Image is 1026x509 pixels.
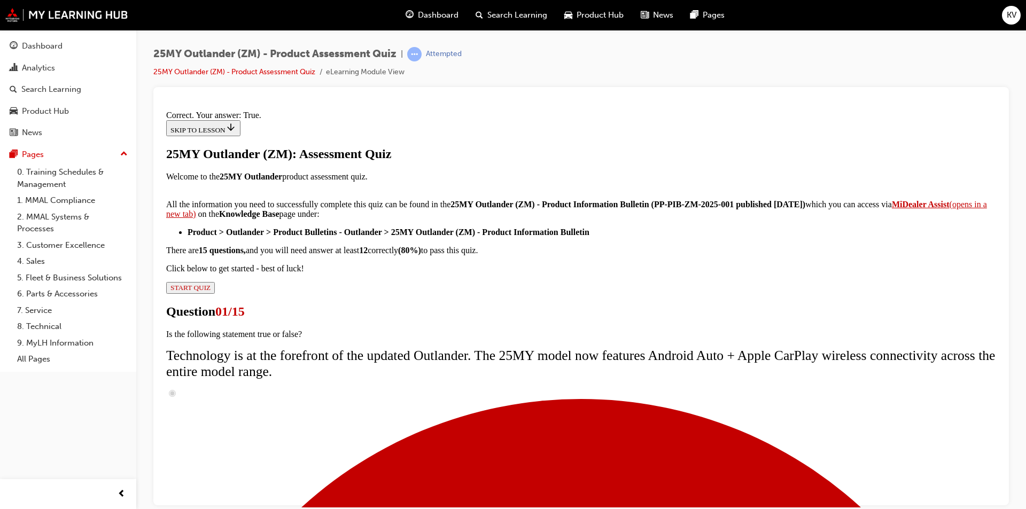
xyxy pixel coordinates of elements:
p: There are and you will need answer at least correctly to pass this quiz. [4,139,834,149]
a: 8. Technical [13,318,132,335]
a: guage-iconDashboard [397,4,467,26]
div: Attempted [426,49,462,59]
span: search-icon [476,9,483,22]
span: Pages [703,9,725,21]
span: prev-icon [118,488,126,501]
div: News [22,127,42,139]
a: 25MY Outlander (ZM) - Product Assessment Quiz [153,67,315,76]
span: chart-icon [10,64,18,73]
a: News [4,123,132,143]
p: Is the following statement true or false? [4,223,834,233]
span: car-icon [564,9,572,22]
a: Analytics [4,58,132,78]
a: All Pages [13,351,132,367]
div: Correct. Your answer: True. [4,4,834,14]
span: Technology is at the forefront of the updated Outlander. The 25MY model now features Android Auto... [4,241,833,273]
a: 2. MMAL Systems & Processes [13,209,132,237]
span: Dashboard [418,9,458,21]
button: KV [1002,6,1021,25]
a: Dashboard [4,36,132,56]
a: search-iconSearch Learning [467,4,556,26]
div: Pages [22,148,44,161]
button: Pages [4,145,132,165]
span: 25MY Outlander (ZM) - Product Assessment Quiz [153,48,397,60]
h1: Question 1 of 15 [4,198,834,213]
a: car-iconProduct Hub [556,4,632,26]
span: News [653,9,673,21]
strong: (PP-PIB-ZM-2025-001 published [DATE]) [489,93,644,103]
span: guage-icon [10,42,18,51]
a: 4. Sales [13,253,132,270]
p: All the information you need to successfully complete this quiz can be found in the which you can... [4,84,834,113]
div: Analytics [22,62,55,74]
span: Search Learning [487,9,547,21]
strong: 12 [197,139,206,148]
a: 5. Fleet & Business Solutions [13,270,132,286]
div: Search Learning [21,83,81,96]
span: KV [1007,9,1016,21]
strong: MiDealer Assist [730,93,788,103]
span: news-icon [10,128,18,138]
li: eLearning Module View [326,66,405,79]
a: 1. MMAL Compliance [13,192,132,209]
span: START QUIZ [9,177,49,185]
span: 01/15 [53,198,83,212]
a: Search Learning [4,80,132,99]
strong: 25MY Outlander [58,66,120,75]
a: 7. Service [13,302,132,319]
a: Product Hub [4,101,132,121]
strong: 25MY Outlander (ZM) - Product Information Bulletin [289,93,487,103]
div: Dashboard [22,40,63,52]
span: up-icon [120,147,128,161]
span: search-icon [10,85,17,95]
a: news-iconNews [632,4,682,26]
p: Click below to get started - best of luck! [4,158,834,167]
strong: > Product Bulletins - Outlander > 25MY Outlander (ZM) - Product Information Bulletin [104,121,428,130]
span: news-icon [641,9,649,22]
span: (opens in a new tab) [4,93,825,112]
span: SKIP TO LESSON [9,20,74,28]
strong: (80%) [236,139,259,148]
p: Welcome to the product assessment quiz. [4,66,834,75]
span: | [401,48,403,60]
span: learningRecordVerb_ATTEMPT-icon [407,47,422,61]
span: Product Hub [577,9,624,21]
a: 6. Parts & Accessories [13,286,132,302]
a: 3. Customer Excellence [13,237,132,254]
span: guage-icon [406,9,414,22]
span: car-icon [10,107,18,116]
button: SKIP TO LESSON [4,14,79,30]
a: pages-iconPages [682,4,733,26]
strong: Knowledge Base [57,103,117,112]
a: 9. MyLH Information [13,335,132,351]
strong: Product > Outlander [26,121,102,130]
strong: 15 questions, [37,139,84,148]
div: Product Hub [22,105,69,118]
img: mmal [5,8,128,22]
span: pages-icon [10,150,18,160]
a: 0. Training Schedules & Management [13,164,132,192]
button: DashboardAnalyticsSearch LearningProduct HubNews [4,34,132,145]
span: pages-icon [690,9,698,22]
div: 25MY Outlander (ZM): Assessment Quiz [4,41,834,55]
span: Question [4,198,53,212]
